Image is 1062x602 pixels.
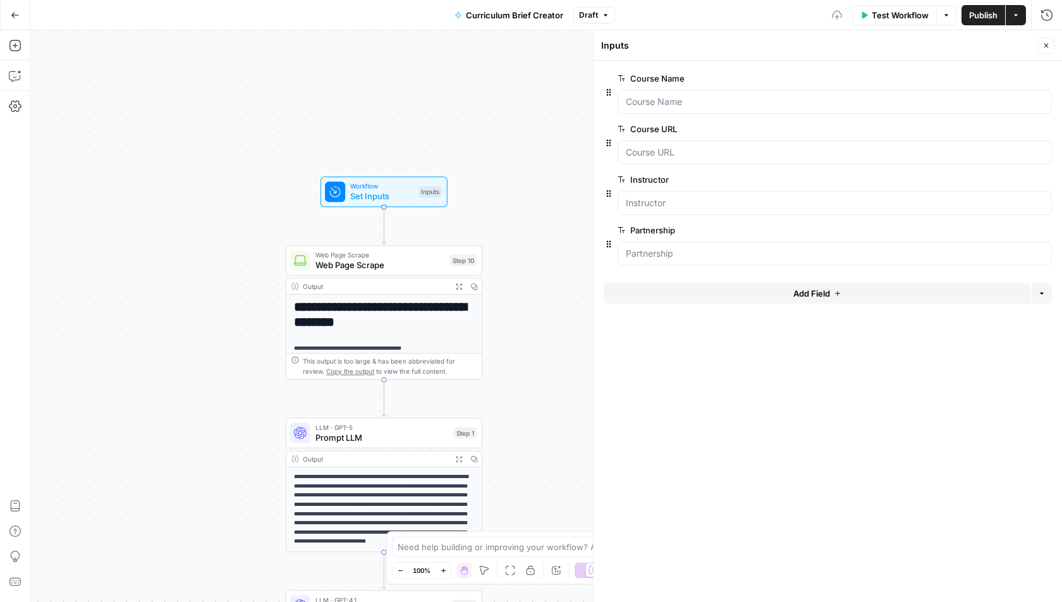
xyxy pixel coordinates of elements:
div: This output is too large & has been abbreviated for review. to view the full content. [303,356,477,376]
button: Draft [573,7,615,23]
span: Copy the output [326,367,374,375]
span: Add Field [793,287,830,300]
button: Add Field [604,283,1030,304]
span: Curriculum Brief Creator [466,9,563,21]
input: Instructor [626,197,1044,209]
div: Output [303,454,448,464]
input: Course URL [626,146,1044,159]
label: Course Name [618,72,980,85]
input: Partnership [626,247,1044,260]
g: Edge from step_1 to step_2 [382,551,386,589]
label: Partnership [618,224,980,236]
g: Edge from step_10 to step_1 [382,379,386,416]
div: Step 10 [450,255,477,266]
button: Curriculum Brief Creator [447,5,571,25]
div: Step 1 [454,427,477,439]
span: 100% [413,565,430,575]
div: WorkflowSet InputsInputs [286,176,482,207]
span: Publish [969,9,998,21]
span: Web Page Scrape [315,259,445,271]
span: Test Workflow [872,9,929,21]
div: Inputs [601,39,1034,52]
input: Course Name [626,95,1044,108]
label: Course URL [618,123,980,135]
div: Output [303,281,448,292]
div: Inputs [418,186,442,197]
span: Set Inputs [350,190,413,202]
span: LLM · GPT-5 [315,422,449,433]
span: Workflow [350,181,413,191]
span: Web Page Scrape [315,250,445,260]
button: Test Workflow [852,5,936,25]
span: Prompt LLM [315,431,449,444]
button: Publish [961,5,1005,25]
g: Edge from start to step_10 [382,207,386,244]
label: Instructor [618,173,980,186]
span: Draft [579,9,598,21]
